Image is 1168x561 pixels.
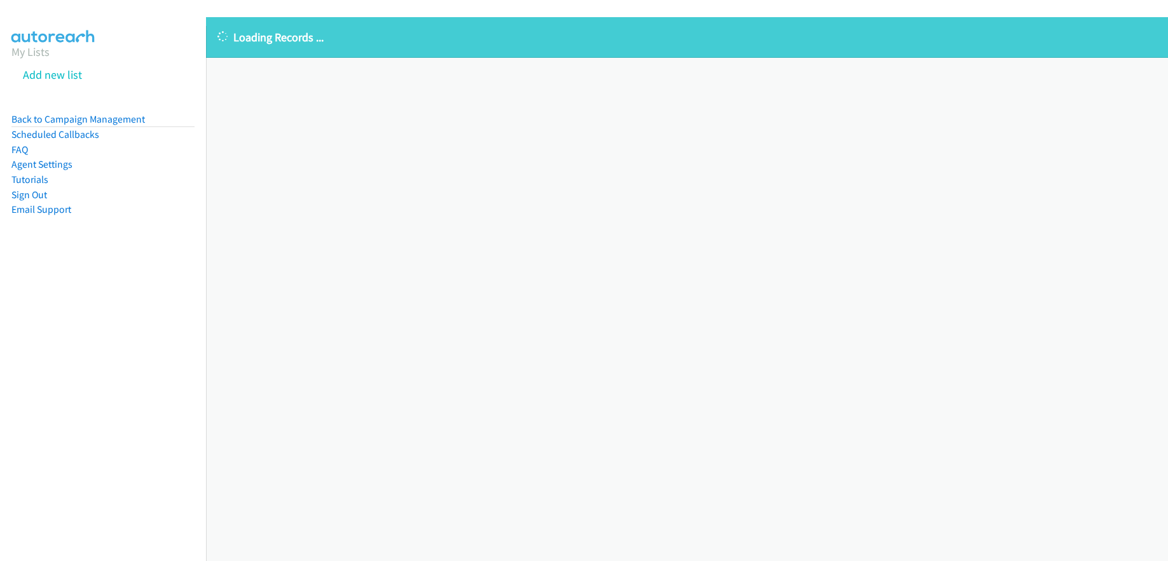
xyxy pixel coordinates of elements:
a: FAQ [11,144,28,156]
a: Tutorials [11,173,48,186]
a: Scheduled Callbacks [11,128,99,140]
p: Loading Records ... [217,29,1157,46]
a: Email Support [11,203,71,215]
a: Back to Campaign Management [11,113,145,125]
a: My Lists [11,44,50,59]
a: Agent Settings [11,158,72,170]
a: Sign Out [11,189,47,201]
a: Add new list [23,67,82,82]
